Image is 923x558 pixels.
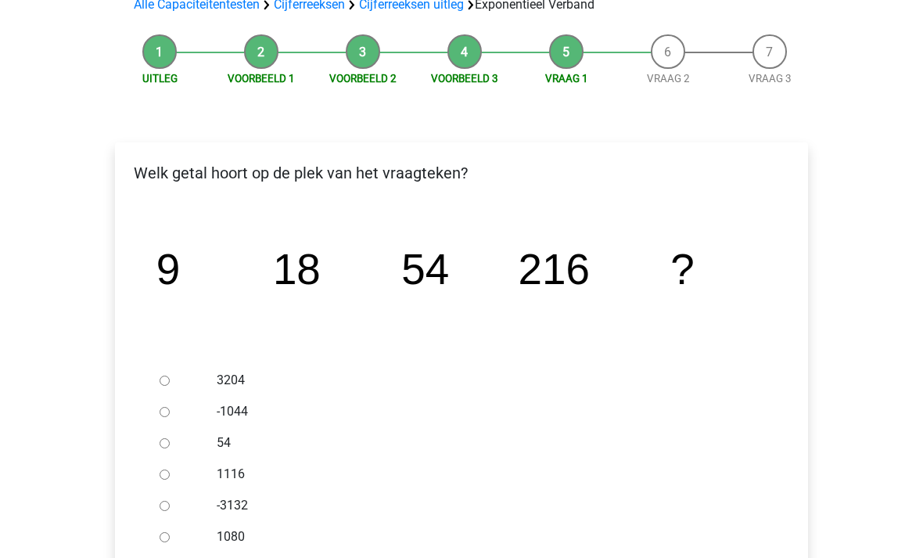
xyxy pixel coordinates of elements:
[545,74,588,85] a: Vraag 1
[217,497,758,516] label: -3132
[647,74,690,85] a: Vraag 2
[217,403,758,422] label: -1044
[127,162,796,185] p: Welk getal hoort op de plek van het vraagteken?
[749,74,792,85] a: Vraag 3
[670,246,694,294] tspan: ?
[518,246,589,294] tspan: 216
[329,74,397,85] a: Voorbeeld 2
[142,74,178,85] a: Uitleg
[228,74,295,85] a: Voorbeeld 1
[217,528,758,547] label: 1080
[217,466,758,484] label: 1116
[401,246,449,294] tspan: 54
[217,434,758,453] label: 54
[431,74,498,85] a: Voorbeeld 3
[217,372,758,391] label: 3204
[273,246,321,294] tspan: 18
[156,246,180,294] tspan: 9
